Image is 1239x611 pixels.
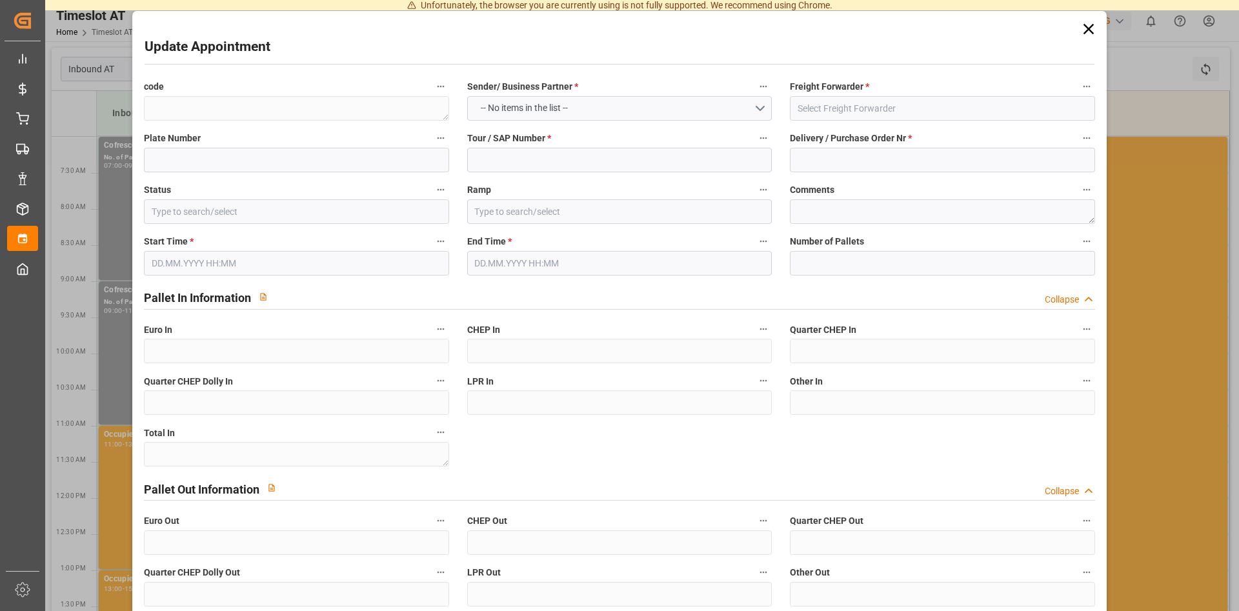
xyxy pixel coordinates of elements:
button: CHEP Out [755,512,772,529]
span: CHEP In [467,323,500,337]
span: Start Time [144,235,194,248]
button: LPR Out [755,564,772,581]
button: Other Out [1078,564,1095,581]
button: Plate Number [432,130,449,146]
button: View description [251,285,276,309]
span: -- No items in the list -- [474,101,574,115]
input: DD.MM.YYYY HH:MM [467,251,772,275]
button: Total In [432,424,449,441]
button: Comments [1078,181,1095,198]
button: Sender/ Business Partner * [755,78,772,95]
h2: Pallet In Information [144,289,251,306]
span: LPR Out [467,566,501,579]
button: Number of Pallets [1078,233,1095,250]
button: Euro In [432,321,449,337]
button: View description [259,476,284,500]
span: Freight Forwarder [790,80,869,94]
span: Tour / SAP Number [467,132,551,145]
span: Comments [790,183,834,197]
span: Quarter CHEP Dolly In [144,375,233,388]
span: Total In [144,426,175,440]
button: End Time * [755,233,772,250]
span: CHEP Out [467,514,507,528]
div: Collapse [1045,485,1079,498]
button: Delivery / Purchase Order Nr * [1078,130,1095,146]
button: open menu [467,96,772,121]
button: CHEP In [755,321,772,337]
input: DD.MM.YYYY HH:MM [144,251,448,275]
input: Type to search/select [144,199,448,224]
button: Quarter CHEP In [1078,321,1095,337]
input: Select Freight Forwarder [790,96,1094,121]
span: Other Out [790,566,830,579]
span: Euro Out [144,514,179,528]
h2: Pallet Out Information [144,481,259,498]
span: Status [144,183,171,197]
button: Quarter CHEP Dolly In [432,372,449,389]
button: Freight Forwarder * [1078,78,1095,95]
button: Start Time * [432,233,449,250]
button: Quarter CHEP Out [1078,512,1095,529]
span: LPR In [467,375,494,388]
span: End Time [467,235,512,248]
span: Sender/ Business Partner [467,80,578,94]
button: Tour / SAP Number * [755,130,772,146]
span: Delivery / Purchase Order Nr [790,132,912,145]
button: Ramp [755,181,772,198]
span: Number of Pallets [790,235,864,248]
button: code [432,78,449,95]
span: Quarter CHEP Out [790,514,863,528]
button: Euro Out [432,512,449,529]
button: LPR In [755,372,772,389]
span: Other In [790,375,823,388]
span: Quarter CHEP In [790,323,856,337]
span: Quarter CHEP Dolly Out [144,566,240,579]
button: Status [432,181,449,198]
span: Plate Number [144,132,201,145]
input: Type to search/select [467,199,772,224]
span: Ramp [467,183,491,197]
span: Euro In [144,323,172,337]
h2: Update Appointment [145,37,270,57]
div: Collapse [1045,293,1079,306]
button: Other In [1078,372,1095,389]
button: Quarter CHEP Dolly Out [432,564,449,581]
span: code [144,80,164,94]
